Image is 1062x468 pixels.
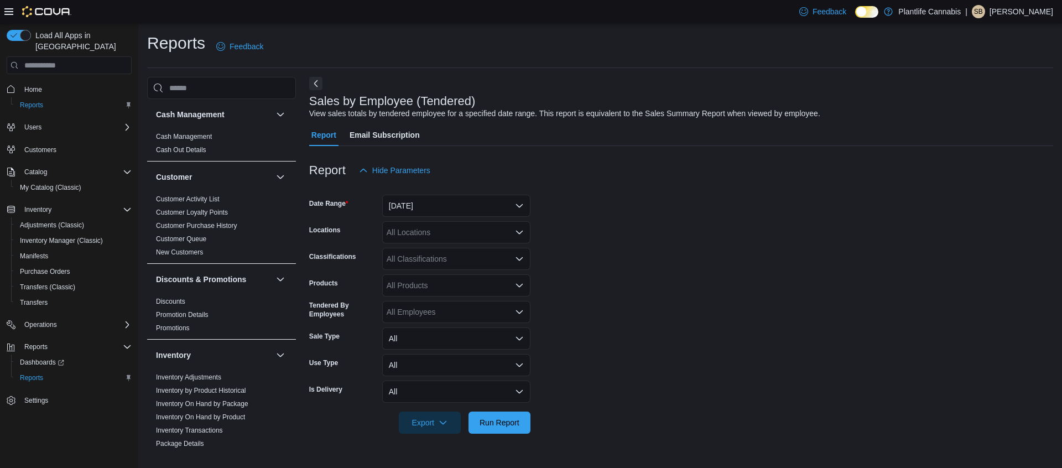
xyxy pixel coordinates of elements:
[212,35,268,58] a: Feedback
[350,124,420,146] span: Email Subscription
[15,356,132,369] span: Dashboards
[156,413,245,421] a: Inventory On Hand by Product
[813,6,846,17] span: Feedback
[15,356,69,369] a: Dashboards
[15,219,88,232] a: Adjustments (Classic)
[311,124,336,146] span: Report
[20,283,75,292] span: Transfers (Classic)
[972,5,985,18] div: Samantha Berting
[20,143,61,157] a: Customers
[156,195,220,203] a: Customer Activity List
[20,394,53,407] a: Settings
[515,254,524,263] button: Open list of options
[405,412,454,434] span: Export
[309,199,348,208] label: Date Range
[156,171,192,183] h3: Customer
[15,280,80,294] a: Transfers (Classic)
[20,393,132,407] span: Settings
[20,203,132,216] span: Inventory
[480,417,519,428] span: Run Report
[20,183,81,192] span: My Catalog (Classic)
[156,387,246,394] a: Inventory by Product Historical
[2,317,136,332] button: Operations
[372,165,430,176] span: Hide Parameters
[20,318,61,331] button: Operations
[974,5,983,18] span: SB
[15,181,132,194] span: My Catalog (Classic)
[11,248,136,264] button: Manifests
[2,392,136,408] button: Settings
[156,248,203,257] span: New Customers
[11,233,136,248] button: Inventory Manager (Classic)
[156,171,272,183] button: Customer
[156,235,206,243] span: Customer Queue
[515,281,524,290] button: Open list of options
[147,295,296,339] div: Discounts & Promotions
[309,164,346,177] h3: Report
[468,412,530,434] button: Run Report
[156,440,204,448] a: Package Details
[355,159,435,181] button: Hide Parameters
[15,249,53,263] a: Manifests
[156,350,191,361] h3: Inventory
[24,342,48,351] span: Reports
[31,30,132,52] span: Load All Apps in [GEOGRAPHIC_DATA]
[156,350,272,361] button: Inventory
[24,320,57,329] span: Operations
[156,222,237,230] a: Customer Purchase History
[156,298,185,305] a: Discounts
[15,265,75,278] a: Purchase Orders
[309,108,820,119] div: View sales totals by tendered employee for a specified date range. This report is equivalent to t...
[309,358,338,367] label: Use Type
[156,109,272,120] button: Cash Management
[20,267,70,276] span: Purchase Orders
[156,109,225,120] h3: Cash Management
[20,165,132,179] span: Catalog
[20,82,132,96] span: Home
[156,373,221,382] span: Inventory Adjustments
[309,332,340,341] label: Sale Type
[15,234,132,247] span: Inventory Manager (Classic)
[855,6,878,18] input: Dark Mode
[15,181,86,194] a: My Catalog (Classic)
[15,296,132,309] span: Transfers
[11,295,136,310] button: Transfers
[795,1,851,23] a: Feedback
[2,81,136,97] button: Home
[156,235,206,243] a: Customer Queue
[156,400,248,408] a: Inventory On Hand by Package
[147,32,205,54] h1: Reports
[515,228,524,237] button: Open list of options
[20,143,132,157] span: Customers
[15,98,132,112] span: Reports
[156,386,246,395] span: Inventory by Product Historical
[156,221,237,230] span: Customer Purchase History
[156,399,248,408] span: Inventory On Hand by Package
[230,41,263,52] span: Feedback
[2,164,136,180] button: Catalog
[156,324,190,332] a: Promotions
[15,265,132,278] span: Purchase Orders
[22,6,71,17] img: Cova
[309,95,476,108] h3: Sales by Employee (Tendered)
[382,381,530,403] button: All
[309,252,356,261] label: Classifications
[20,203,56,216] button: Inventory
[309,279,338,288] label: Products
[24,168,47,176] span: Catalog
[15,371,48,384] a: Reports
[147,130,296,161] div: Cash Management
[15,249,132,263] span: Manifests
[156,274,272,285] button: Discounts & Promotions
[15,371,132,384] span: Reports
[309,226,341,235] label: Locations
[382,354,530,376] button: All
[274,349,287,362] button: Inventory
[24,396,48,405] span: Settings
[20,221,84,230] span: Adjustments (Classic)
[156,208,228,217] span: Customer Loyalty Points
[11,180,136,195] button: My Catalog (Classic)
[11,279,136,295] button: Transfers (Classic)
